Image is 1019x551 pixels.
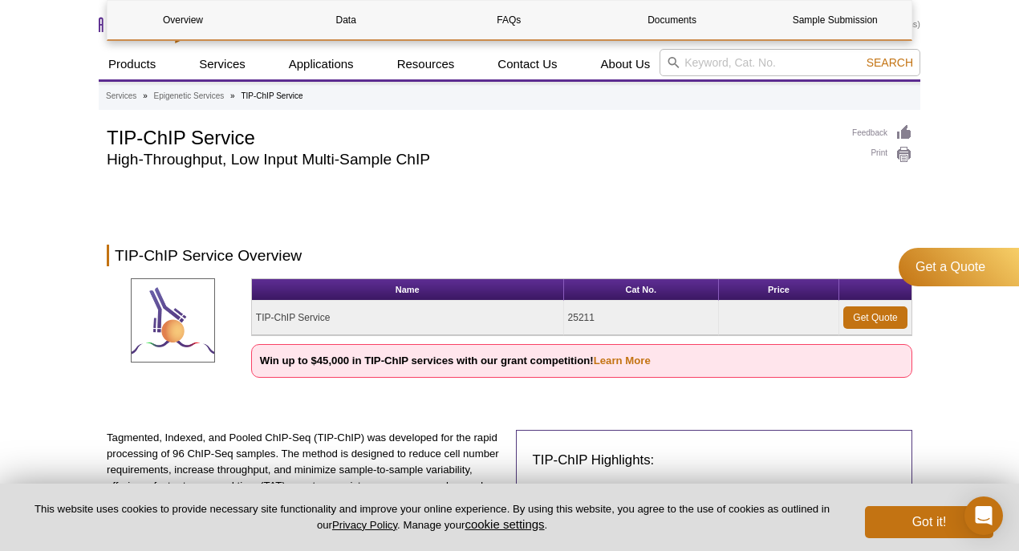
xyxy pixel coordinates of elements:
[106,89,136,103] a: Services
[270,1,421,39] a: Data
[153,89,224,103] a: Epigenetic Services
[131,278,215,363] img: TIP-ChIP Service
[107,430,504,510] p: Tagmented, Indexed, and Pooled ChIP-Seq (TIP-ChIP) was developed for the rapid processing of 96 C...
[388,49,465,79] a: Resources
[660,49,920,76] input: Keyword, Cat. No.
[852,146,912,164] a: Print
[533,451,896,470] h3: TIP-ChIP Highlights:
[433,1,584,39] a: FAQs
[189,49,255,79] a: Services
[852,124,912,142] a: Feedback
[26,502,838,533] p: This website uses cookies to provide necessary site functionality and improve your online experie...
[108,1,258,39] a: Overview
[964,496,1003,535] div: Open Intercom Messenger
[241,91,302,100] li: TIP-ChIP Service
[564,279,719,301] th: Cat No.
[465,517,544,531] button: cookie settings
[865,506,993,538] button: Got it!
[107,245,912,266] h2: TIP-ChIP Service Overview
[230,91,235,100] li: »
[862,55,918,70] button: Search
[719,279,839,301] th: Price
[488,49,566,79] a: Contact Us
[760,1,911,39] a: Sample Submission
[260,355,651,367] strong: Win up to $45,000 in TIP-ChIP services with our grant competition!
[332,519,397,531] a: Privacy Policy
[591,49,660,79] a: About Us
[594,355,651,367] a: Learn More
[252,279,564,301] th: Name
[99,49,165,79] a: Products
[559,482,880,498] li: Low cell input, recommended 300K to 1M cells per sample.
[843,306,907,329] a: Get Quote
[564,301,719,335] td: 25211
[143,91,148,100] li: »
[252,301,564,335] td: TIP-ChIP Service
[107,152,836,167] h2: High-Throughput, Low Input Multi-Sample ChIP
[107,124,836,148] h1: TIP-ChIP Service
[899,248,1019,286] a: Get a Quote
[279,49,363,79] a: Applications
[597,1,748,39] a: Documents
[867,56,913,69] span: Search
